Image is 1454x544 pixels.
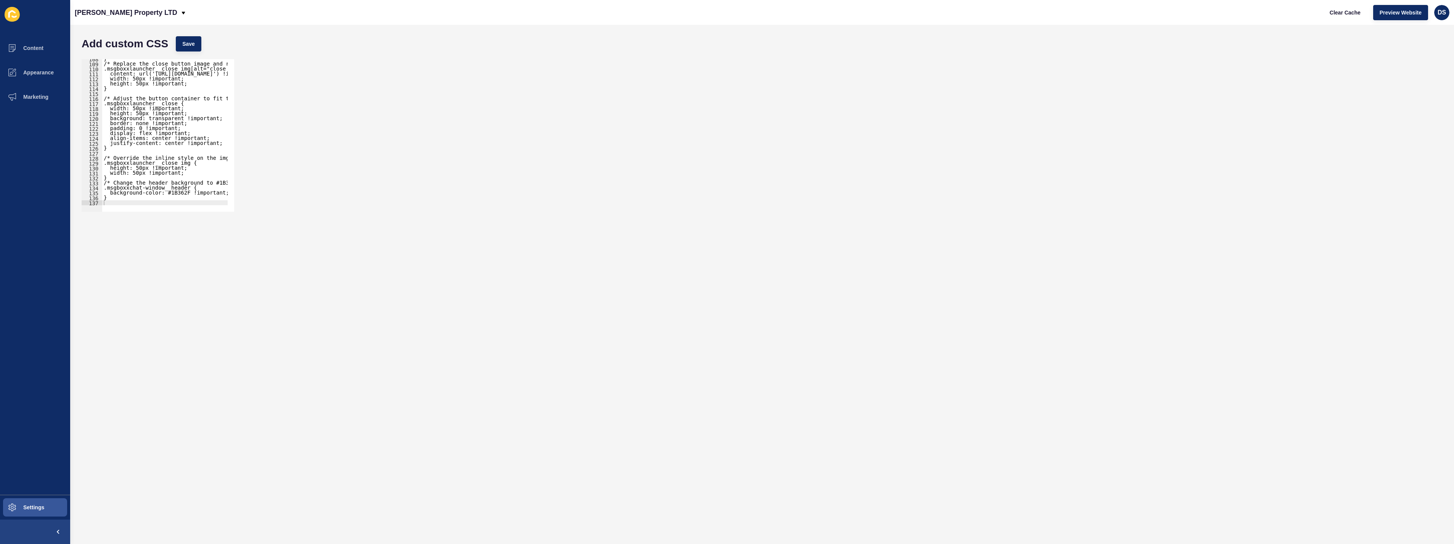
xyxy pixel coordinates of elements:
[82,91,102,96] div: 115
[82,66,102,71] div: 110
[82,106,102,111] div: 118
[82,175,102,180] div: 132
[82,96,102,101] div: 116
[82,86,102,91] div: 114
[176,36,201,52] button: Save
[182,40,195,48] span: Save
[82,111,102,116] div: 119
[82,195,102,200] div: 136
[82,76,102,81] div: 112
[82,40,168,48] h1: Add custom CSS
[1330,9,1361,16] span: Clear Cache
[82,161,102,166] div: 129
[82,180,102,185] div: 133
[82,126,102,131] div: 122
[1380,9,1422,16] span: Preview Website
[1323,5,1367,20] button: Clear Cache
[82,146,102,151] div: 126
[82,61,102,66] div: 109
[82,200,102,205] div: 137
[82,56,102,61] div: 108
[82,156,102,161] div: 128
[82,185,102,190] div: 134
[82,136,102,141] div: 124
[82,190,102,195] div: 135
[1373,5,1428,20] button: Preview Website
[82,121,102,126] div: 121
[82,131,102,136] div: 123
[82,141,102,146] div: 125
[82,116,102,121] div: 120
[75,3,177,22] p: [PERSON_NAME] Property LTD
[82,81,102,86] div: 113
[82,151,102,156] div: 127
[82,71,102,76] div: 111
[82,101,102,106] div: 117
[82,171,102,175] div: 131
[1438,9,1446,16] span: DS
[82,166,102,171] div: 130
